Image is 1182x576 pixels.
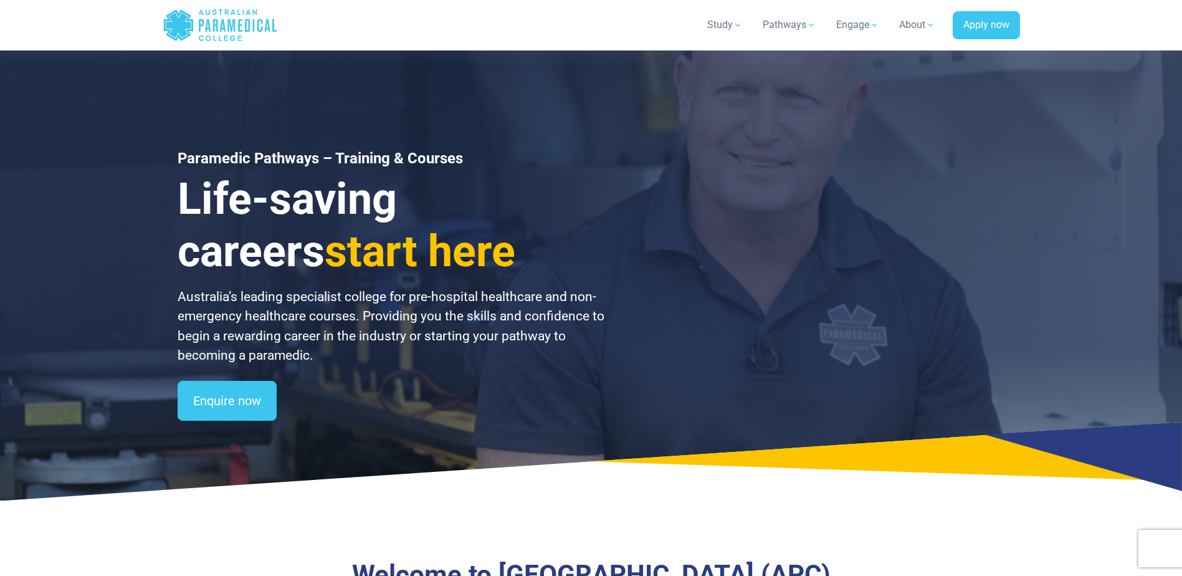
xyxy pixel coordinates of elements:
span: start here [325,226,515,277]
a: Pathways [755,7,824,42]
a: Apply now [953,11,1020,40]
a: Engage [829,7,887,42]
h1: Paramedic Pathways – Training & Courses [178,150,606,168]
a: About [892,7,943,42]
a: Study [700,7,750,42]
h3: Life-saving careers [178,173,606,277]
a: Enquire now [178,381,277,421]
p: Australia’s leading specialist college for pre-hospital healthcare and non-emergency healthcare c... [178,287,606,366]
a: Australian Paramedical College [163,5,278,46]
